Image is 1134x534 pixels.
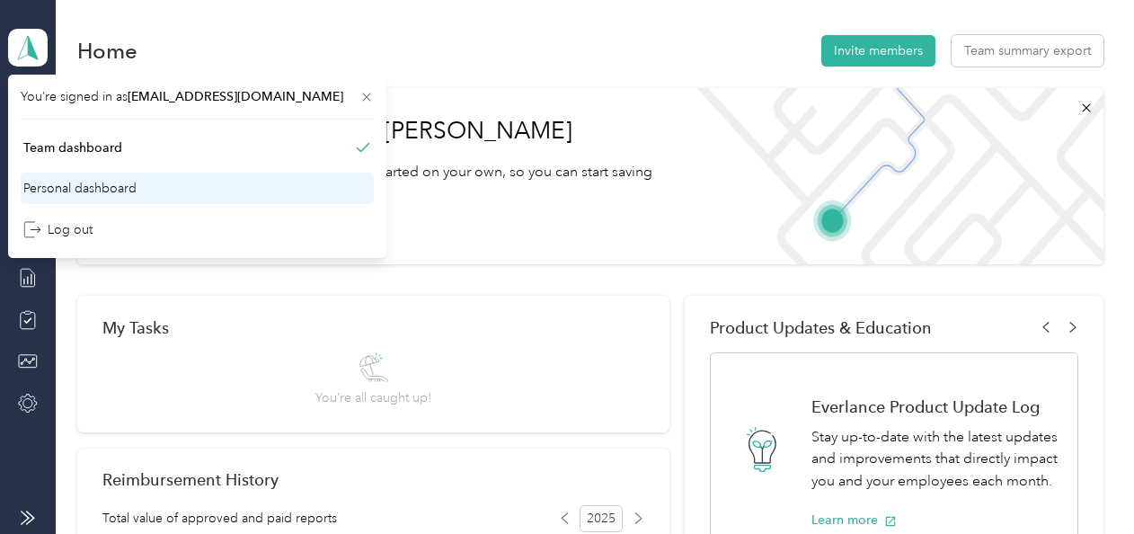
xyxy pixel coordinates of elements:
img: Welcome to everlance [680,88,1103,264]
h1: Everlance Product Update Log [811,397,1058,416]
span: [EMAIL_ADDRESS][DOMAIN_NAME] [128,89,343,104]
h1: Home [77,41,137,60]
p: Stay up-to-date with the latest updates and improvements that directly impact you and your employ... [811,426,1058,493]
button: Invite members [821,35,935,67]
span: You’re signed in as [21,87,374,106]
button: Learn more [811,511,897,530]
button: Team summary export [952,35,1103,67]
span: You’re all caught up! [315,388,431,407]
div: Team dashboard [23,138,122,157]
span: Total value of approved and paid reports [102,509,337,528]
iframe: Everlance-gr Chat Button Frame [1033,433,1134,534]
div: My Tasks [102,318,643,337]
span: Product Updates & Education [710,318,932,337]
h2: Reimbursement History [102,470,279,489]
div: Log out [23,220,93,239]
div: Personal dashboard [23,179,137,198]
span: 2025 [580,505,623,532]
